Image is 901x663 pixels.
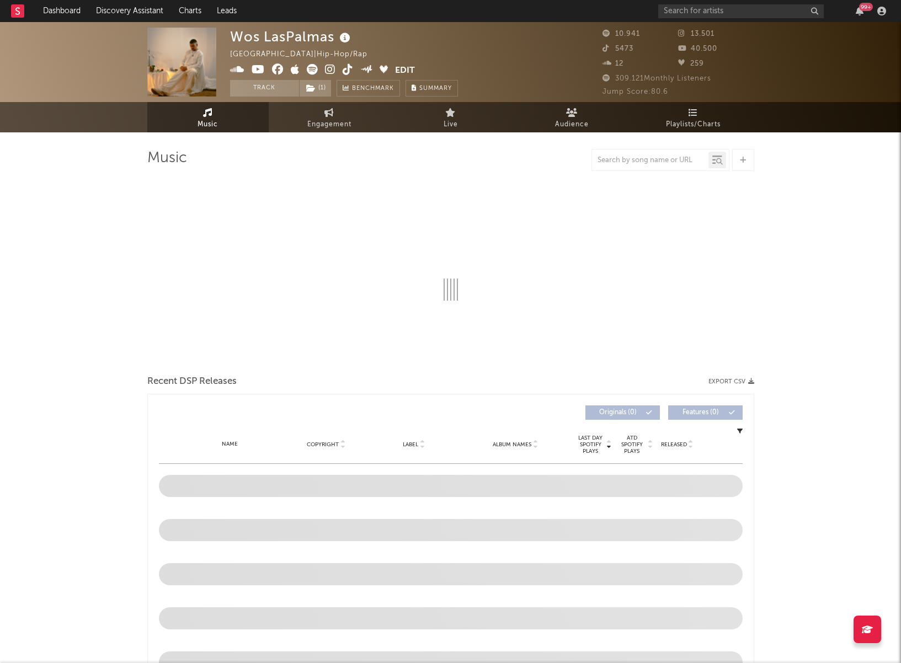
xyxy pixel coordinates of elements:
[617,435,647,455] span: ATD Spotify Plays
[633,102,754,132] a: Playlists/Charts
[147,102,269,132] a: Music
[403,441,418,448] span: Label
[444,118,458,131] span: Live
[576,435,605,455] span: Last Day Spotify Plays
[269,102,390,132] a: Engagement
[307,118,351,131] span: Engagement
[593,409,643,416] span: Originals ( 0 )
[230,80,299,97] button: Track
[678,45,717,52] span: 40.500
[352,82,394,95] span: Benchmark
[390,102,511,132] a: Live
[658,4,824,18] input: Search for artists
[708,378,754,385] button: Export CSV
[198,118,218,131] span: Music
[661,441,687,448] span: Released
[337,80,400,97] a: Benchmark
[230,28,353,46] div: Wos LasPalmas
[307,441,339,448] span: Copyright
[603,75,711,82] span: 309.121 Monthly Listeners
[230,48,380,61] div: [GEOGRAPHIC_DATA] | Hip-Hop/Rap
[419,85,452,92] span: Summary
[603,45,633,52] span: 5473
[592,156,708,165] input: Search by song name or URL
[299,80,332,97] span: ( 1 )
[147,375,237,388] span: Recent DSP Releases
[603,60,623,67] span: 12
[856,7,863,15] button: 99+
[300,80,331,97] button: (1)
[181,440,280,448] div: Name
[395,64,415,78] button: Edit
[678,30,715,38] span: 13.501
[678,60,704,67] span: 259
[406,80,458,97] button: Summary
[603,88,668,95] span: Jump Score: 80.6
[603,30,640,38] span: 10.941
[859,3,873,11] div: 99 +
[493,441,531,448] span: Album Names
[555,118,589,131] span: Audience
[668,405,743,420] button: Features(0)
[675,409,726,416] span: Features ( 0 )
[511,102,633,132] a: Audience
[585,405,660,420] button: Originals(0)
[666,118,721,131] span: Playlists/Charts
